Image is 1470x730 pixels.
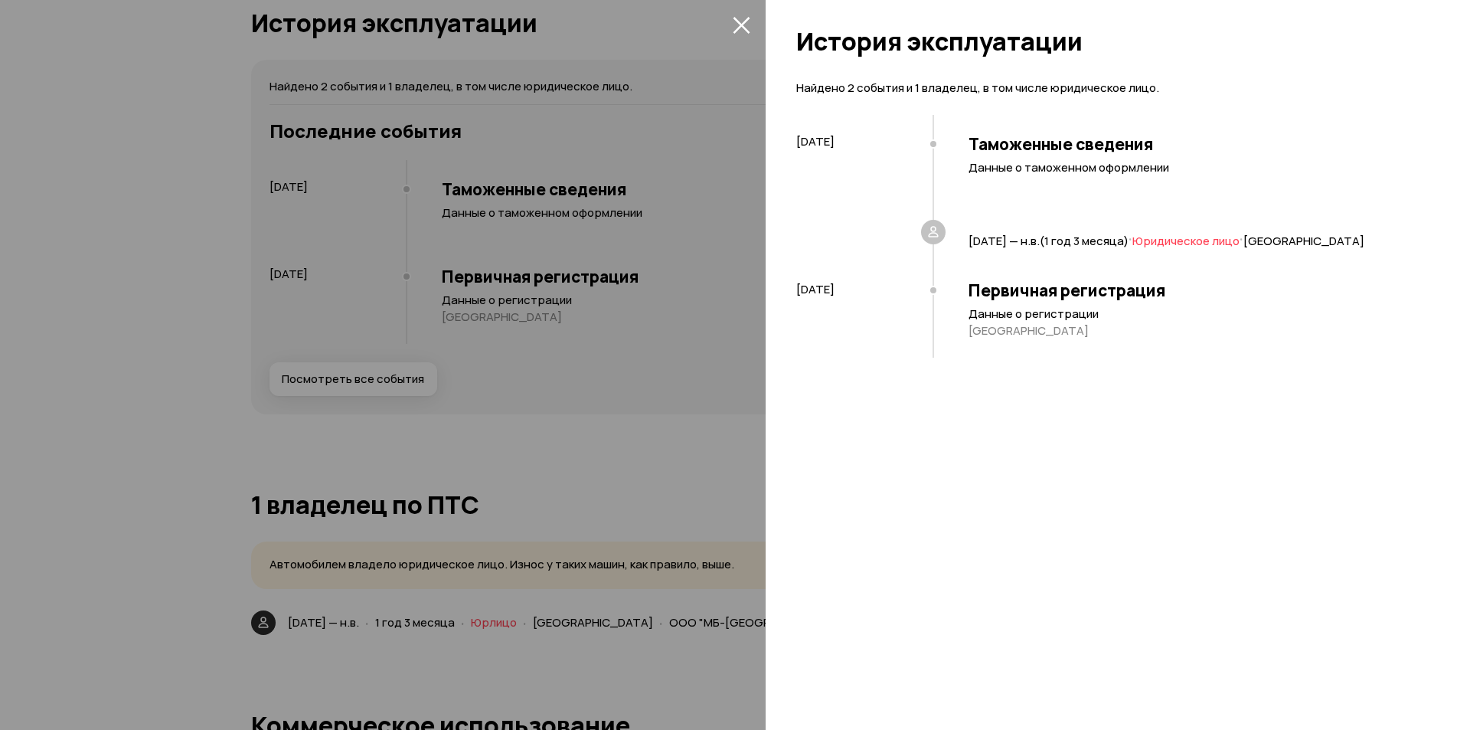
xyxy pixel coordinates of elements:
span: [DATE] — н.в. ( 1 год 3 месяца ) [969,233,1129,249]
span: [DATE] [796,281,835,297]
p: Найдено 2 события и 1 владелец, в том числе юридическое лицо. [796,80,1424,97]
p: Данные о таможенном оформлении [969,160,1424,175]
h3: Первичная регистрация [969,280,1424,300]
h3: Таможенные сведения [969,134,1424,154]
button: закрыть [729,12,753,37]
span: · [1240,225,1243,250]
span: · [1129,225,1132,250]
span: Юридическое лицо [1132,233,1240,249]
span: [GEOGRAPHIC_DATA] [1243,233,1364,249]
p: Данные о регистрации [969,306,1424,322]
span: [DATE] [796,133,835,149]
p: [GEOGRAPHIC_DATA] [969,323,1424,339]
